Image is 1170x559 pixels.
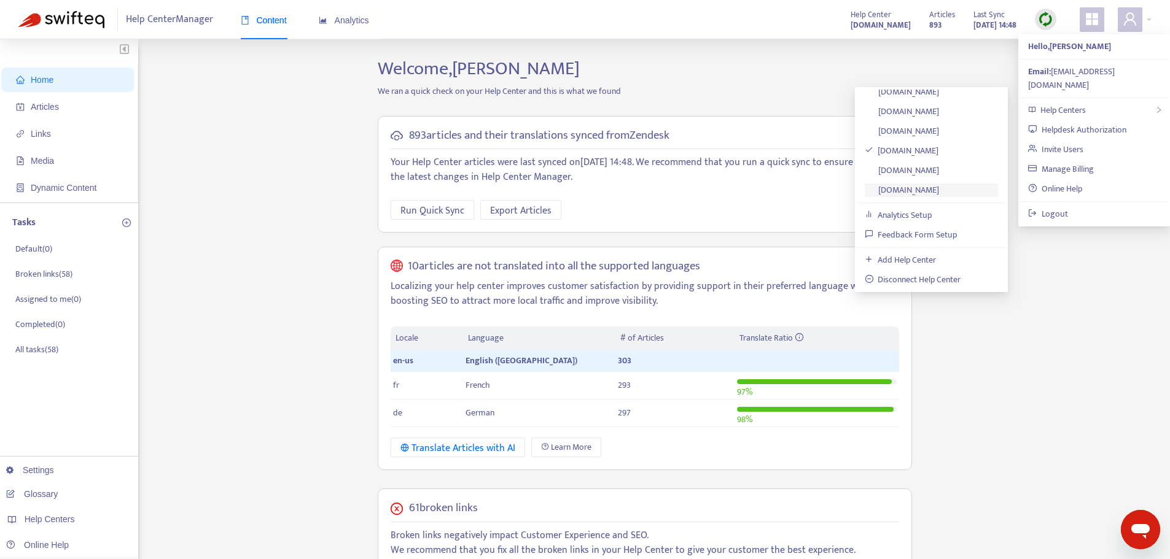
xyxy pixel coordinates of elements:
a: Manage Billing [1028,162,1094,176]
span: 297 [618,406,631,420]
button: Export Articles [480,200,561,220]
span: Last Sync [973,8,1005,21]
span: plus-circle [122,218,131,227]
span: Media [31,156,54,166]
span: Articles [31,102,59,112]
p: Completed ( 0 ) [15,318,65,331]
a: Helpdesk Authorization [1028,123,1126,137]
span: home [16,75,25,84]
span: Help Centers [25,514,75,524]
a: [DOMAIN_NAME] [865,183,940,197]
a: [DOMAIN_NAME] [865,144,939,158]
strong: [DATE] 14:48 [973,18,1016,32]
span: Links [31,129,51,139]
span: 97 % [737,385,752,399]
button: Translate Articles with AI [391,438,525,457]
a: Learn More [531,438,601,457]
span: de [393,406,402,420]
strong: Email: [1028,64,1051,79]
p: Assigned to me ( 0 ) [15,293,81,306]
span: cloud-sync [391,129,403,142]
span: Articles [929,8,955,21]
span: French [466,378,490,392]
span: English ([GEOGRAPHIC_DATA]) [466,353,577,368]
a: Feedback Form Setup [865,228,957,242]
th: Locale [391,326,463,350]
p: Default ( 0 ) [15,242,52,255]
span: Content [241,15,287,25]
span: right [1155,106,1163,114]
span: file-image [16,156,25,165]
a: Settings [6,465,54,475]
span: Run Quick Sync [400,203,464,218]
span: 293 [618,378,631,392]
a: Logout [1028,207,1068,221]
h5: 893 articles and their translations synced from Zendesk [409,129,669,143]
span: user [1123,12,1137,26]
th: # of Articles [615,326,734,350]
a: Invite Users [1028,142,1083,156]
span: area-chart [319,16,327,25]
img: sync.dc5367851b00ba804db3.png [1038,12,1053,27]
div: Translate Articles with AI [400,441,515,456]
span: Learn More [551,441,591,454]
span: fr [393,378,399,392]
a: Online Help [6,540,69,550]
p: Broken links ( 58 ) [15,268,72,280]
span: en-us [393,353,413,368]
p: Broken links negatively impact Customer Experience and SEO. We recommend that you fix all the bro... [391,528,899,558]
div: Translate Ratio [739,331,894,345]
p: Your Help Center articles were last synced on [DATE] 14:48 . We recommend that you run a quick sy... [391,155,899,185]
span: Export Articles [490,203,552,218]
span: account-book [16,102,25,111]
span: close-circle [391,503,403,515]
p: We ran a quick check on your Help Center and this is what we found [369,85,921,98]
h5: 10 articles are not translated into all the supported languages [408,260,700,274]
span: Analytics [319,15,369,25]
span: German [466,406,494,420]
img: Swifteq [18,11,104,28]
a: [DOMAIN_NAME] [865,104,940,118]
a: [DOMAIN_NAME] [851,18,911,32]
button: Run Quick Sync [391,200,474,220]
a: Analytics Setup [865,208,932,222]
span: appstore [1085,12,1099,26]
span: Help Centers [1040,103,1086,117]
a: Disconnect Help Center [865,272,961,287]
span: 303 [618,353,631,368]
a: [DOMAIN_NAME] [865,163,940,177]
p: Localizing your help center improves customer satisfaction by providing support in their preferre... [391,279,899,309]
span: Help Center [851,8,891,21]
span: Welcome, [PERSON_NAME] [378,53,580,84]
span: container [16,183,25,192]
a: Glossary [6,489,58,499]
th: Language [463,326,615,350]
h5: 61 broken links [409,501,478,515]
span: book [241,16,249,25]
span: Help Center Manager [126,8,213,31]
strong: Hello, [PERSON_NAME] [1028,39,1111,53]
span: Home [31,75,53,85]
iframe: Button to launch messaging window [1121,510,1160,549]
a: Online Help [1028,182,1082,196]
span: 98 % [737,412,752,426]
div: [EMAIL_ADDRESS][DOMAIN_NAME] [1028,65,1160,92]
a: [DOMAIN_NAME] [865,85,940,99]
span: Dynamic Content [31,183,96,193]
span: global [391,260,403,274]
span: link [16,129,25,138]
p: All tasks ( 58 ) [15,343,58,356]
strong: 893 [929,18,942,32]
p: Tasks [12,215,36,230]
a: Add Help Center [865,253,937,267]
a: [DOMAIN_NAME] [865,124,940,138]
